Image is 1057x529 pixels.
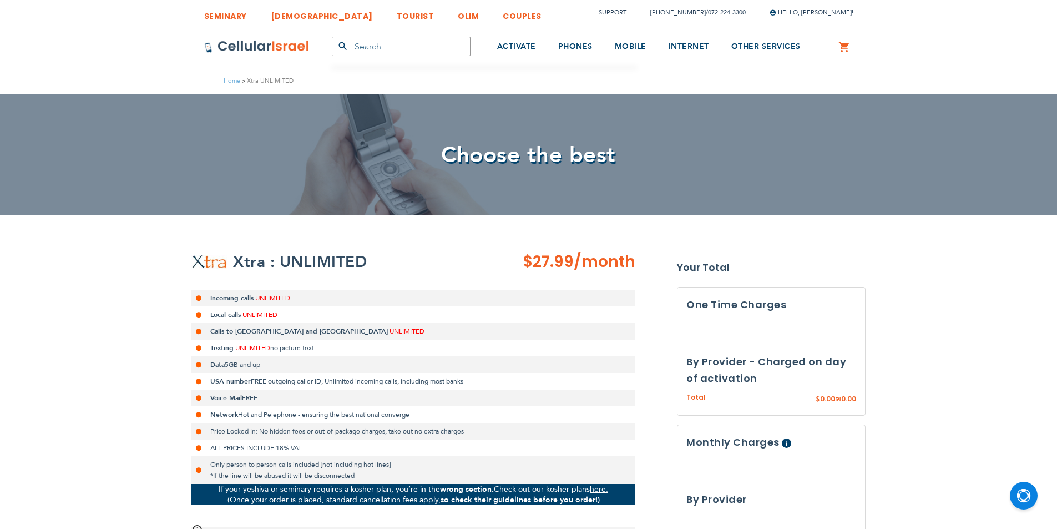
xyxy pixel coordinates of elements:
[503,3,542,23] a: COUPLES
[191,456,635,484] li: Only person to person calls included [not including hot lines] *If the line will be abused it wil...
[497,41,536,52] span: ACTIVATE
[686,392,706,403] span: Total
[233,251,367,273] h2: Xtra : UNLIMITED
[210,310,241,319] strong: Local calls
[270,344,314,352] span: no picture text
[271,3,373,23] a: [DEMOGRAPHIC_DATA]
[210,377,251,386] strong: USA number
[835,395,841,405] span: ₪
[615,26,646,68] a: MOBILE
[242,310,277,319] span: UNLIMITED
[599,8,626,17] a: Support
[210,344,234,352] strong: Texting
[782,439,791,448] span: Help
[686,296,856,313] h3: One Time Charges
[816,395,820,405] span: $
[191,356,635,373] li: 5GB and up
[441,495,600,505] strong: so check their guidelines before you order!)
[639,4,746,21] li: /
[558,26,593,68] a: PHONES
[820,394,835,404] span: 0.00
[210,327,388,336] strong: Calls to [GEOGRAPHIC_DATA] and [GEOGRAPHIC_DATA]
[240,75,294,86] li: Xtra UNLIMITED
[191,484,635,505] p: If your yeshiva or seminary requires a kosher plan, you’re in the Check out our kosher plans (Onc...
[210,410,238,419] strong: Network
[210,294,254,303] strong: Incoming calls
[708,8,746,17] a: 072-224-3300
[686,354,856,387] h3: By Provider - Charged on day of activation
[191,440,635,456] li: ALL PRICES INCLUDE 18% VAT
[669,26,709,68] a: INTERNET
[686,435,780,449] span: Monthly Charges
[558,41,593,52] span: PHONES
[210,394,242,402] strong: Voice Mail
[251,377,463,386] span: FREE outgoing caller ID, Unlimited incoming calls, including most banks
[615,41,646,52] span: MOBILE
[255,294,290,303] span: UNLIMITED
[204,3,247,23] a: SEMINARY
[574,251,635,273] span: /month
[397,3,434,23] a: TOURIST
[210,360,225,369] strong: Data
[770,8,853,17] span: Hello, [PERSON_NAME]!
[590,484,608,495] a: here.
[191,423,635,440] li: Price Locked In: No hidden fees or out-of-package charges, take out no extra charges
[390,327,424,336] span: UNLIMITED
[731,41,801,52] span: OTHER SERVICES
[238,410,409,419] span: Hot and Pelephone - ensuring the best national converge
[224,77,240,85] a: Home
[677,259,866,276] strong: Your Total
[332,37,471,56] input: Search
[242,394,257,402] span: FREE
[841,394,856,404] span: 0.00
[731,26,801,68] a: OTHER SERVICES
[523,251,574,273] span: $27.99
[650,8,706,17] a: [PHONE_NUMBER]
[497,26,536,68] a: ACTIVATE
[204,40,310,53] img: Cellular Israel Logo
[191,255,227,269] img: Xtra UNLIMITED
[458,3,479,23] a: OLIM
[235,344,270,352] span: UNLIMITED
[441,140,616,170] span: Choose the best
[440,484,494,495] strong: wrong section.
[686,491,856,508] h3: By Provider
[669,41,709,52] span: INTERNET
